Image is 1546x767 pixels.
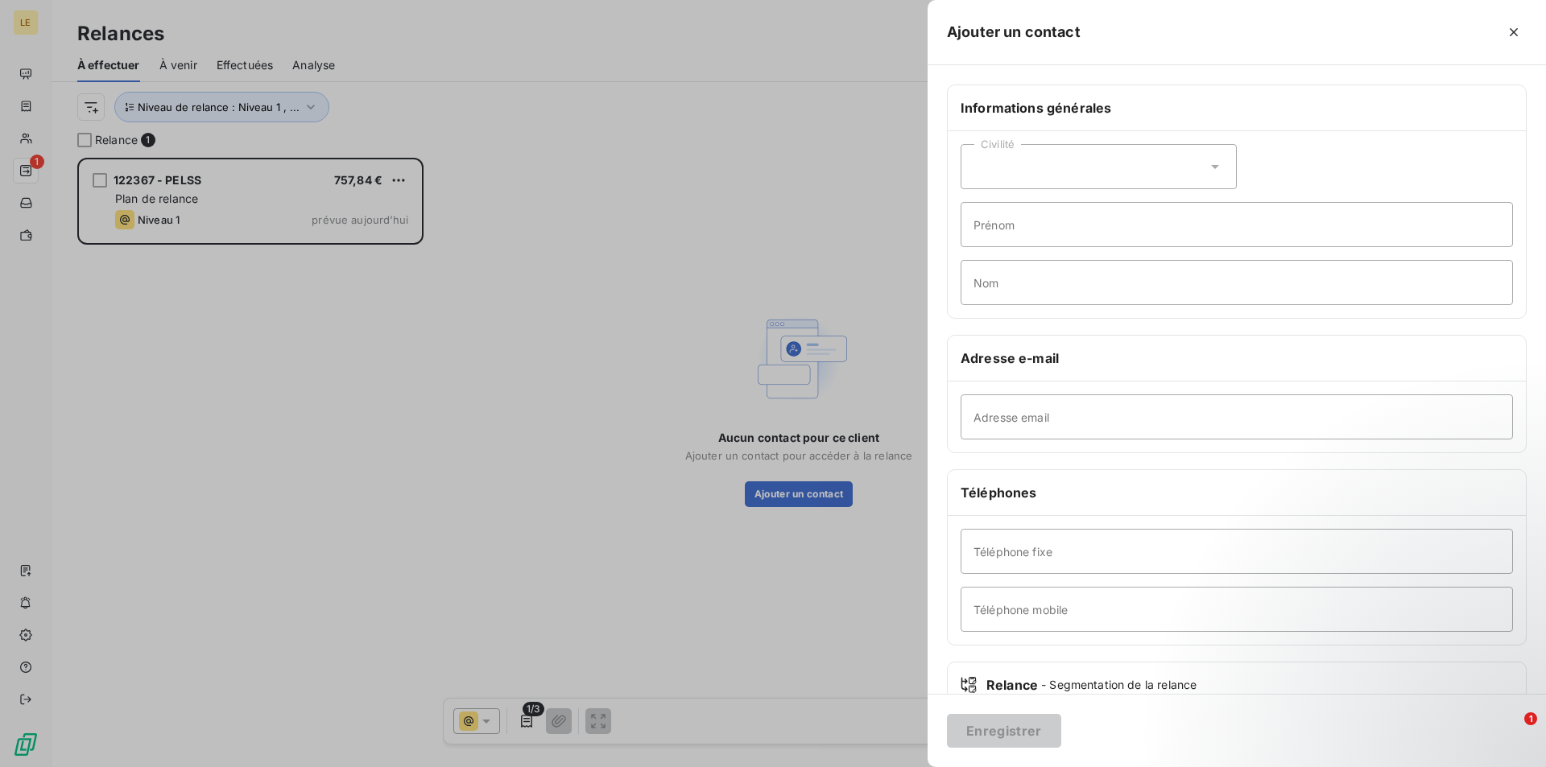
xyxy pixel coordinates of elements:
[961,260,1513,305] input: placeholder
[961,394,1513,439] input: placeholder
[947,714,1061,748] button: Enregistrer
[961,202,1513,247] input: placeholder
[1224,611,1546,724] iframe: Intercom notifications message
[961,529,1513,574] input: placeholder
[1524,712,1537,725] span: 1
[947,21,1081,43] h5: Ajouter un contact
[961,348,1513,368] h6: Adresse e-mail
[1491,712,1530,751] iframe: Intercom live chat
[961,587,1513,632] input: placeholder
[961,483,1513,502] h6: Téléphones
[961,675,1513,695] div: Relance
[1041,677,1197,693] span: - Segmentation de la relance
[961,98,1513,118] h6: Informations générales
